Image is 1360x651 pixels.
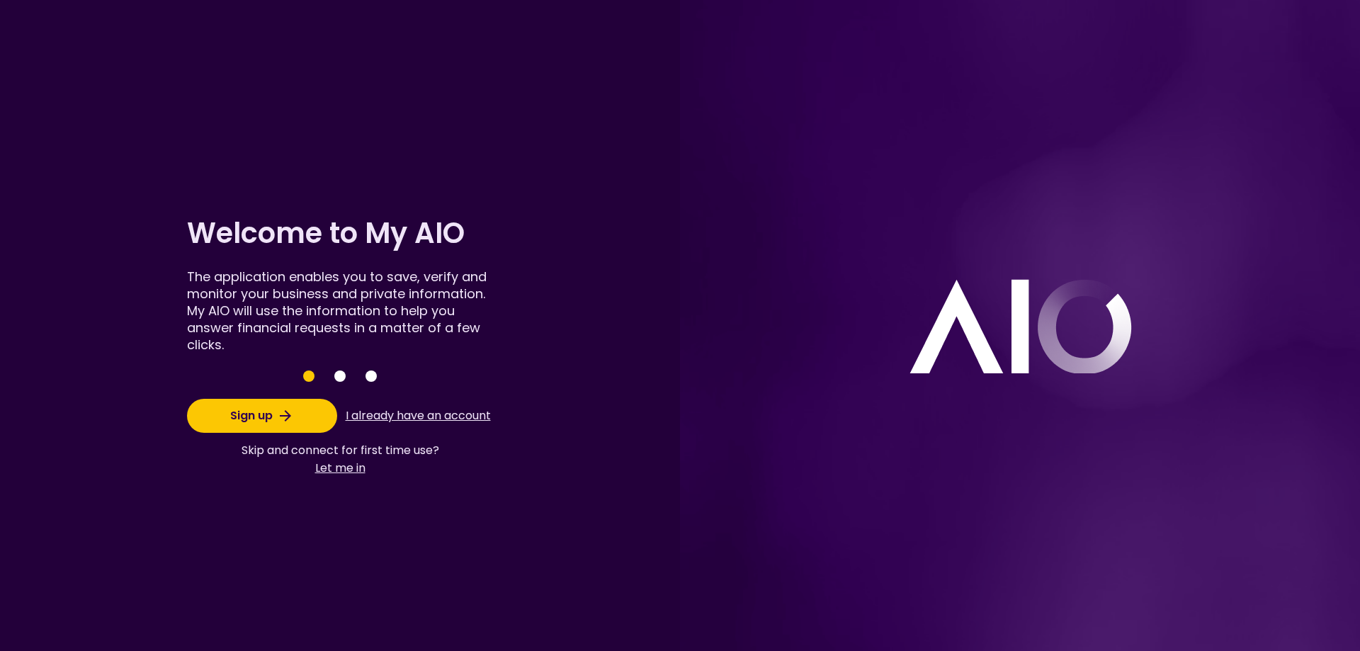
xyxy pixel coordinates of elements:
h1: Welcome to My AIO [187,213,493,253]
button: Save [365,370,377,382]
button: Save [334,370,346,382]
div: The application enables you to save, verify and monitor your business and private information. My... [187,268,493,353]
span: Skip and connect for first time use? [242,441,439,459]
img: logo white [909,278,1132,373]
button: Save [303,370,314,382]
button: Sign up [187,399,337,433]
button: Let me in [242,459,439,477]
button: I already have an account [343,402,493,429]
